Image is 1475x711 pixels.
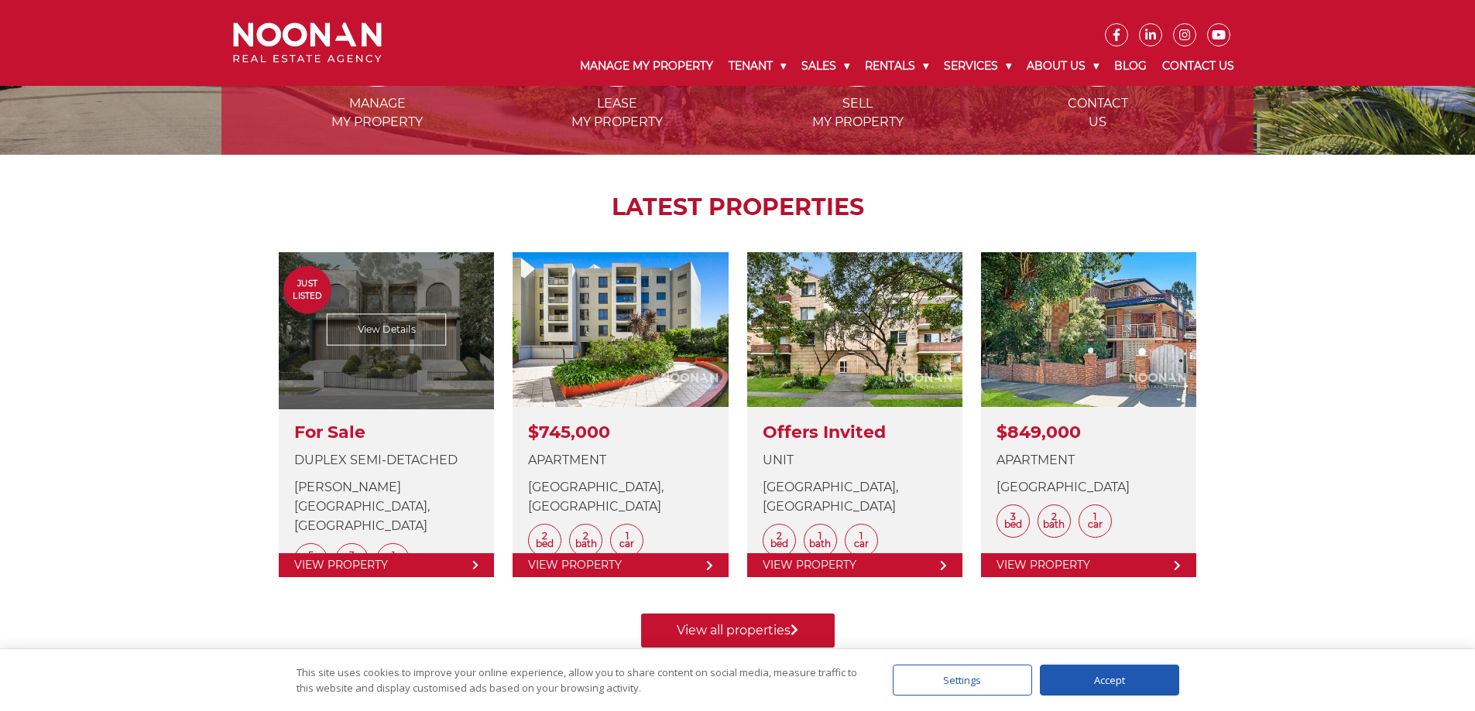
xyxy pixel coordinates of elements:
[739,94,976,132] span: Sell my Property
[857,46,936,86] a: Rentals
[936,46,1019,86] a: Services
[260,193,1215,221] h2: LATEST PROPERTIES
[1154,46,1242,86] a: Contact Us
[1019,46,1106,86] a: About Us
[794,46,857,86] a: Sales
[739,32,976,129] a: Sell my property Sellmy Property
[1040,665,1179,696] div: Accept
[499,32,736,129] a: Lease my property Leasemy Property
[572,46,721,86] a: Manage My Property
[499,94,736,132] span: Lease my Property
[297,665,862,696] div: This site uses cookies to improve your online experience, allow you to share content on social me...
[979,32,1216,129] a: ICONS ContactUs
[641,614,835,648] a: View all properties
[893,665,1032,696] div: Settings
[259,94,496,132] span: Manage my Property
[979,94,1216,132] span: Contact Us
[259,32,496,129] a: Manage my Property Managemy Property
[233,22,382,63] img: Noonan Real Estate Agency
[1106,46,1154,86] a: Blog
[721,46,794,86] a: Tenant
